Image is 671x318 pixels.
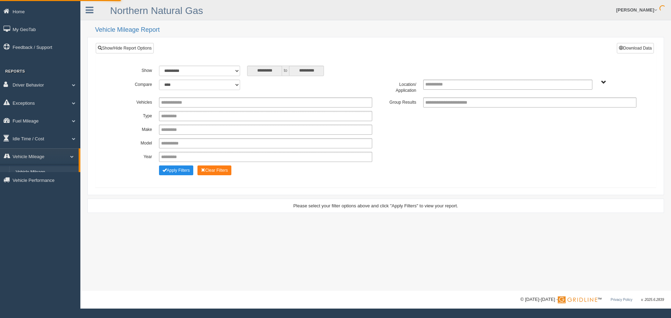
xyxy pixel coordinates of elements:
span: v. 2025.6.2839 [641,298,664,302]
a: Vehicle Mileage [13,166,79,179]
label: Vehicles [111,97,156,106]
button: Change Filter Options [197,165,231,175]
label: Make [111,125,156,133]
label: Group Results [376,97,420,106]
label: Show [111,66,156,74]
button: Change Filter Options [159,165,193,175]
label: Type [111,111,156,119]
a: Northern Natural Gas [110,5,203,16]
h2: Vehicle Mileage Report [95,27,664,34]
label: Compare [111,80,156,88]
label: Location/ Application [376,80,420,94]
label: Model [111,138,156,147]
a: Show/Hide Report Options [96,43,154,53]
div: Please select your filter options above and click "Apply Filters" to view your report. [94,202,658,209]
a: Privacy Policy [611,298,632,302]
img: Gridline [558,296,597,303]
span: to [282,66,289,76]
button: Download Data [617,43,654,53]
div: © [DATE]-[DATE] - ™ [520,296,664,303]
label: Year [111,152,156,160]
